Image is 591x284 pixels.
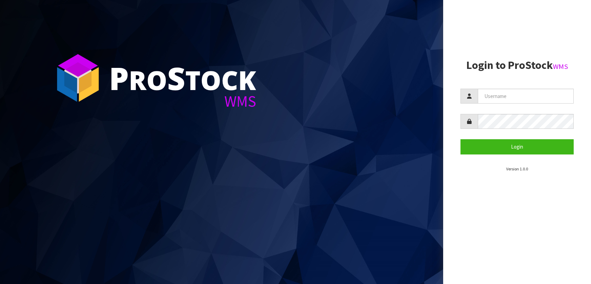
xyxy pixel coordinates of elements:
button: Login [460,139,574,154]
input: Username [478,89,574,104]
small: WMS [553,62,568,71]
h2: Login to ProStock [460,59,574,71]
img: ProStock Cube [52,52,104,104]
div: ro tock [109,62,256,94]
small: Version 1.0.0 [506,166,528,171]
span: P [109,57,129,99]
span: S [167,57,185,99]
div: WMS [109,94,256,109]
